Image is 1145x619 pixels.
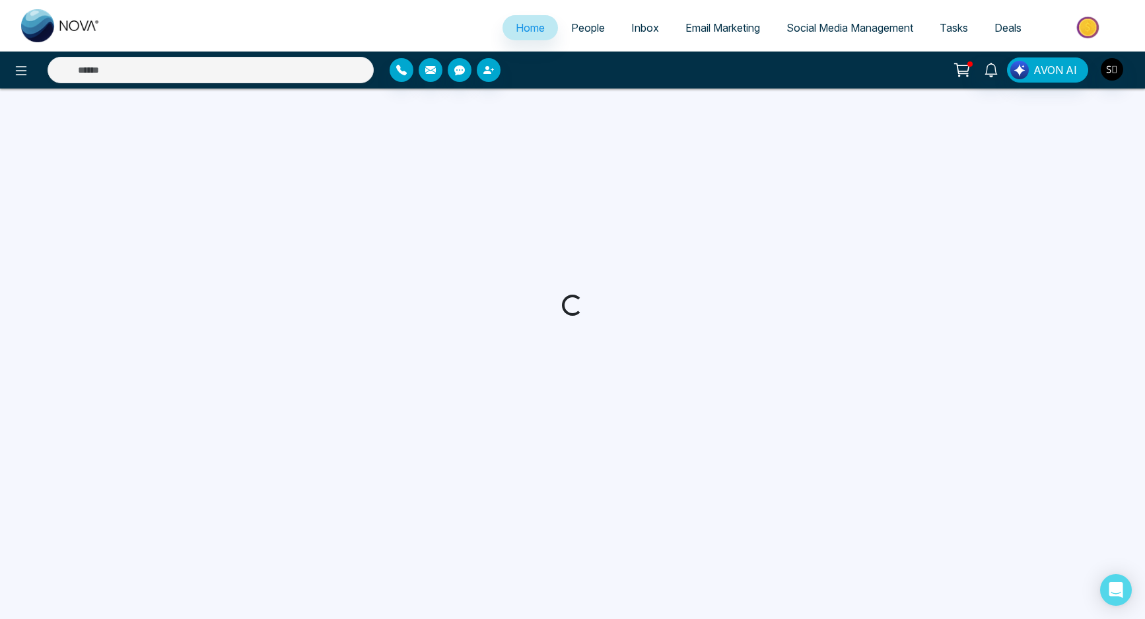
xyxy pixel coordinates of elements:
a: Email Marketing [672,15,773,40]
span: People [571,21,605,34]
span: Home [516,21,545,34]
a: People [558,15,618,40]
div: Open Intercom Messenger [1100,574,1132,606]
span: AVON AI [1033,62,1077,78]
a: Inbox [618,15,672,40]
span: Tasks [940,21,968,34]
span: Email Marketing [685,21,760,34]
img: Lead Flow [1010,61,1029,79]
a: Home [503,15,558,40]
img: User Avatar [1101,58,1123,81]
button: AVON AI [1007,57,1088,83]
a: Tasks [926,15,981,40]
span: Deals [994,21,1022,34]
a: Social Media Management [773,15,926,40]
img: Market-place.gif [1041,13,1137,42]
img: Nova CRM Logo [21,9,100,42]
a: Deals [981,15,1035,40]
span: Social Media Management [786,21,913,34]
span: Inbox [631,21,659,34]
